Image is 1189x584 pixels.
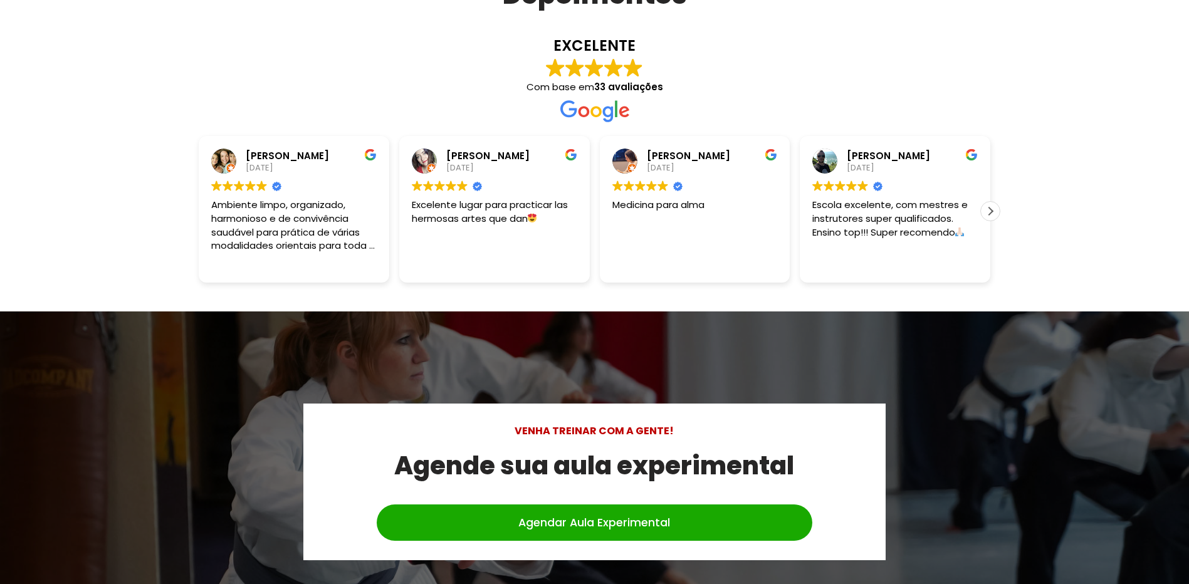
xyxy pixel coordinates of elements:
div: [DATE] [446,162,577,174]
img: Google [824,180,834,191]
div: [PERSON_NAME] [446,149,577,162]
img: Google [546,58,565,77]
img: Google [434,180,445,191]
img: Google [565,149,577,161]
img: Google [446,180,456,191]
h2: Agende sua aula experimental [303,446,886,486]
img: Google [457,180,468,191]
div: [PERSON_NAME] [246,149,377,162]
a: Agendar Aula Experimental [377,504,812,541]
img: Google [256,180,267,191]
img: Google [635,180,646,191]
img: Google [624,180,634,191]
img: Google [364,149,377,161]
div: [PERSON_NAME] [647,149,778,162]
img: Google [965,149,978,161]
div: Escola excelente, com mestres e instrutores super qualificados. Ensino top!!! Super recomendo [812,198,978,253]
img: Google [412,180,422,191]
img: Google [211,180,222,191]
img: Google [657,180,668,191]
img: 🙏🏻 [955,227,964,236]
div: [PERSON_NAME] [847,149,978,162]
img: 😍 [528,214,537,222]
div: [DATE] [847,162,978,174]
div: Ambiente limpo, organizado, harmonioso e de convivência saudável para prática de várias modalidad... [211,198,377,253]
img: Google [565,58,584,77]
div: Medicina para alma [612,198,778,253]
div: [DATE] [647,162,778,174]
img: Luciana Rabello Silva profile picture [211,149,236,174]
span: Com base em [526,80,663,93]
img: Google [646,180,657,191]
img: Google [585,58,604,77]
img: Google [604,58,623,77]
img: Gabriel Passos profile picture [812,149,837,174]
div: [DATE] [246,162,377,174]
img: Google [765,149,777,161]
img: Google [560,100,629,122]
strong: VENHA TREINAR COM A GENTE! [515,424,674,438]
img: Google [423,180,434,191]
img: Google [612,180,623,191]
strong: EXCELENTE [189,35,1001,56]
img: Google [835,180,846,191]
img: Google [857,180,868,191]
img: Google [846,180,857,191]
strong: 33 avaliações [594,80,663,93]
img: Evelyn Zuloaga profile picture [412,149,437,174]
div: Próxima avaliação [981,202,1000,221]
img: Google [624,58,642,77]
img: Google [812,180,823,191]
img: Google [234,180,244,191]
img: Google [245,180,256,191]
img: Google [223,180,233,191]
div: Excelente lugar para practicar las hermosas artes que dan [412,198,577,253]
img: Júlia Fernandes Goulart profile picture [612,149,637,174]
